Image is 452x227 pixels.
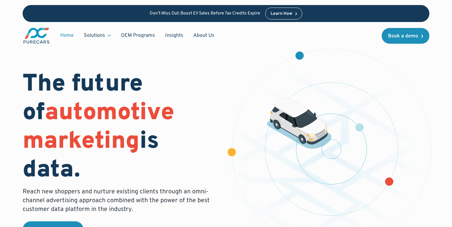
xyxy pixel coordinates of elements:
p: Reach new shoppers and nurture existing clients through an omni-channel advertising approach comb... [23,187,213,214]
a: About Us [188,30,219,42]
div: Book a demo [388,34,418,39]
div: Learn How [271,12,292,16]
div: Solutions [79,30,116,42]
a: Learn How [265,8,303,19]
img: illustration of a vehicle [267,98,331,149]
a: Book a demo [382,28,429,44]
h1: The future of is data. [23,70,218,185]
a: main [23,27,50,44]
a: Home [55,30,79,42]
span: automotive marketing [23,98,174,157]
p: Don’t Miss Out: Boost EV Sales Before Tax Credits Expire [150,11,260,16]
img: purecars logo [23,27,50,44]
a: OEM Programs [116,30,160,42]
a: Insights [160,30,188,42]
div: Solutions [84,32,105,39]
